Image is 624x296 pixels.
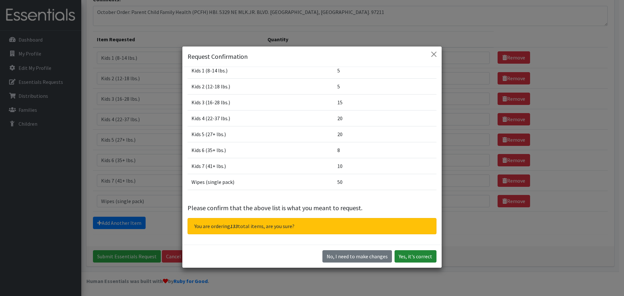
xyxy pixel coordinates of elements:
td: Kids 1 (8-14 lbs.) [188,62,333,79]
td: 50 [333,174,436,190]
span: 133 [230,223,238,229]
td: 15 [333,95,436,110]
td: 20 [333,110,436,126]
h5: Request Confirmation [188,52,248,61]
div: You are ordering total items, are you sure? [188,218,436,234]
td: 5 [333,79,436,95]
td: Wipes (single pack) [188,174,333,190]
td: 8 [333,142,436,158]
td: Kids 6 (35+ lbs.) [188,142,333,158]
p: Please confirm that the above list is what you meant to request. [188,203,436,213]
td: 20 [333,126,436,142]
td: Kids 2 (12-18 lbs.) [188,79,333,95]
button: Close [429,49,439,59]
td: Kids 5 (27+ lbs.) [188,126,333,142]
button: No I need to make changes [322,250,392,263]
td: 10 [333,158,436,174]
button: Yes, it's correct [395,250,436,263]
td: Kids 4 (22-37 lbs.) [188,110,333,126]
td: 5 [333,62,436,79]
td: Kids 7 (41+ lbs.) [188,158,333,174]
td: Kids 3 (16-28 lbs.) [188,95,333,110]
